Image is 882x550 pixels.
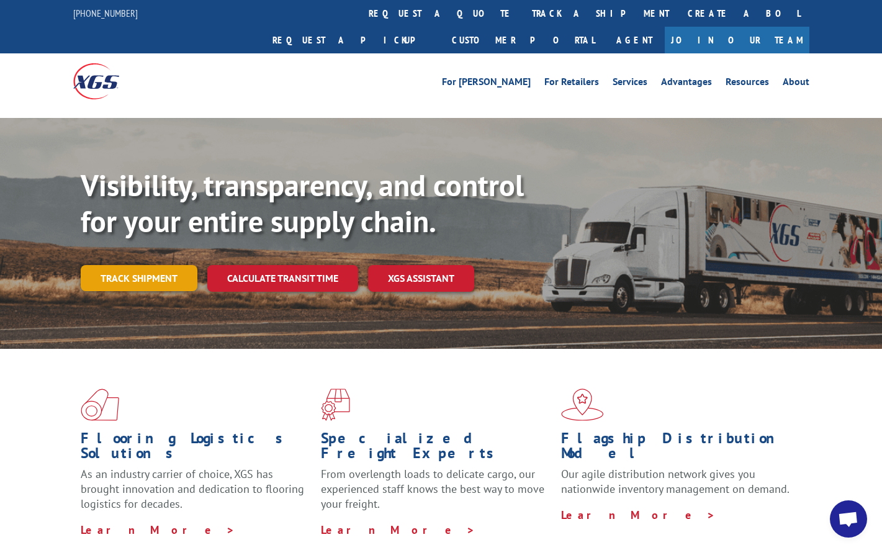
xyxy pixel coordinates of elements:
[81,467,304,511] span: As an industry carrier of choice, XGS has brought innovation and dedication to flooring logistics...
[604,27,665,53] a: Agent
[73,7,138,19] a: [PHONE_NUMBER]
[81,265,197,291] a: Track shipment
[81,389,119,421] img: xgs-icon-total-supply-chain-intelligence-red
[442,77,531,91] a: For [PERSON_NAME]
[561,389,604,421] img: xgs-icon-flagship-distribution-model-red
[321,431,552,467] h1: Specialized Freight Experts
[561,431,792,467] h1: Flagship Distribution Model
[544,77,599,91] a: For Retailers
[321,389,350,421] img: xgs-icon-focused-on-flooring-red
[613,77,647,91] a: Services
[81,523,235,537] a: Learn More >
[661,77,712,91] a: Advantages
[561,467,790,496] span: Our agile distribution network gives you nationwide inventory management on demand.
[207,265,358,292] a: Calculate transit time
[561,508,716,522] a: Learn More >
[81,431,312,467] h1: Flooring Logistics Solutions
[81,166,524,240] b: Visibility, transparency, and control for your entire supply chain.
[321,523,475,537] a: Learn More >
[665,27,809,53] a: Join Our Team
[783,77,809,91] a: About
[726,77,769,91] a: Resources
[321,467,552,522] p: From overlength loads to delicate cargo, our experienced staff knows the best way to move your fr...
[368,265,474,292] a: XGS ASSISTANT
[830,500,867,538] div: Open chat
[443,27,604,53] a: Customer Portal
[263,27,443,53] a: Request a pickup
